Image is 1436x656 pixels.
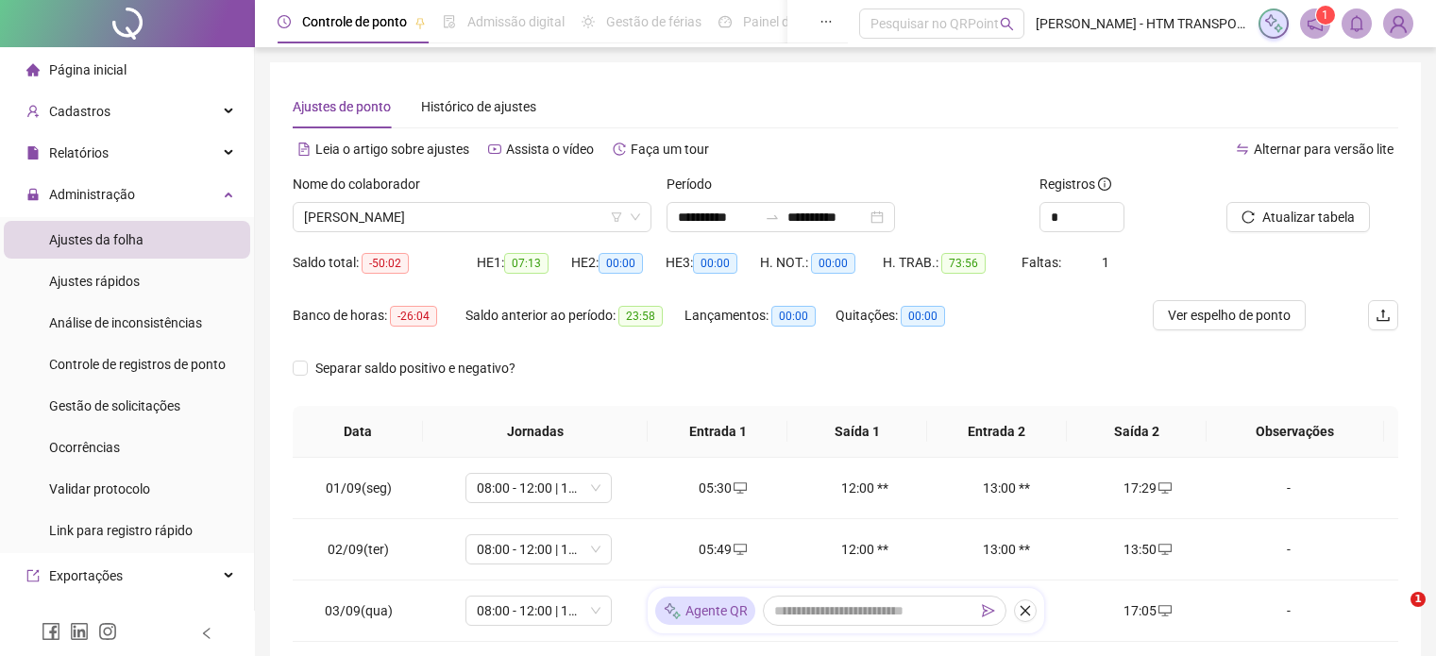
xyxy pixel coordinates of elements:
[1092,539,1204,560] div: 13:50
[648,406,787,458] th: Entrada 1
[760,252,883,274] div: H. NOT.:
[477,597,600,625] span: 08:00 - 12:00 | 13:00 - 18:00
[293,406,423,458] th: Data
[1222,421,1369,442] span: Observações
[1000,17,1014,31] span: search
[26,105,40,118] span: user-add
[743,14,817,29] span: Painel do DP
[477,252,571,274] div: HE 1:
[1157,481,1172,495] span: desktop
[1092,600,1204,621] div: 17:05
[1067,406,1207,458] th: Saída 2
[1376,308,1391,323] span: upload
[70,622,89,641] span: linkedin
[765,210,780,225] span: swap-right
[49,274,140,289] span: Ajustes rápidos
[293,305,465,327] div: Banco de horas:
[1226,202,1370,232] button: Atualizar tabela
[1322,8,1328,22] span: 1
[297,143,311,156] span: file-text
[477,474,600,502] span: 08:00 - 12:00 | 13:00 - 18:00
[613,143,626,156] span: history
[49,398,180,413] span: Gestão de solicitações
[1207,406,1384,458] th: Observações
[98,622,117,641] span: instagram
[1348,15,1365,32] span: bell
[304,203,640,231] span: UELSON MOREIRA DE SOUZA
[1022,255,1064,270] span: Faltas:
[1307,15,1324,32] span: notification
[49,232,144,247] span: Ajustes da folha
[26,188,40,201] span: lock
[655,597,755,625] div: Agente QR
[667,539,779,560] div: 05:49
[362,253,409,274] span: -50:02
[477,535,600,563] span: 08:00 - 12:00 | 13:00 - 18:00
[49,481,150,496] span: Validar protocolo
[26,63,40,76] span: home
[488,143,501,156] span: youtube
[1242,210,1255,224] span: reload
[582,15,595,28] span: sun
[1236,143,1249,156] span: swap
[1254,142,1394,157] span: Alternar para versão lite
[836,305,973,327] div: Quitações:
[1157,604,1172,617] span: desktop
[1036,13,1247,34] span: [PERSON_NAME] - HTM TRANSPORTES DE CARGAS E MUDANCAS LTDA
[390,306,437,327] span: -26:04
[49,315,202,330] span: Análise de inconsistências
[1262,207,1355,227] span: Atualizar tabela
[49,568,123,583] span: Exportações
[883,252,1021,274] div: H. TRAB.:
[42,622,60,641] span: facebook
[732,543,747,556] span: desktop
[927,406,1067,458] th: Entrada 2
[1039,174,1111,194] span: Registros
[1384,9,1412,38] img: 87693
[732,481,747,495] span: desktop
[1102,255,1109,270] span: 1
[819,15,833,28] span: ellipsis
[423,406,648,458] th: Jornadas
[1233,478,1344,498] div: -
[49,440,120,455] span: Ocorrências
[684,305,836,327] div: Lançamentos:
[328,542,389,557] span: 02/09(ter)
[421,99,536,114] span: Histórico de ajustes
[1233,539,1344,560] div: -
[618,306,663,327] span: 23:58
[302,14,407,29] span: Controle de ponto
[901,306,945,327] span: 00:00
[693,253,737,274] span: 00:00
[1157,543,1172,556] span: desktop
[1372,592,1417,637] iframe: Intercom live chat
[308,358,523,378] span: Separar saldo positivo e negativo?
[982,604,995,617] span: send
[1263,13,1284,34] img: sparkle-icon.fc2bf0ac1784a2077858766a79e2daf3.svg
[765,210,780,225] span: to
[1233,600,1344,621] div: -
[1092,478,1204,498] div: 17:29
[606,14,701,29] span: Gestão de férias
[611,211,622,223] span: filter
[49,62,127,77] span: Página inicial
[504,253,549,274] span: 07:13
[667,478,779,498] div: 05:30
[506,142,594,157] span: Assista o vídeo
[315,142,469,157] span: Leia o artigo sobre ajustes
[49,187,135,202] span: Administração
[1316,6,1335,25] sup: 1
[787,406,927,458] th: Saída 1
[443,15,456,28] span: file-done
[465,305,684,327] div: Saldo anterior ao período:
[278,15,291,28] span: clock-circle
[49,104,110,119] span: Cadastros
[771,306,816,327] span: 00:00
[49,357,226,372] span: Controle de registros de ponto
[49,523,193,538] span: Link para registro rápido
[414,17,426,28] span: pushpin
[1019,604,1032,617] span: close
[26,146,40,160] span: file
[571,252,666,274] div: HE 2:
[293,252,477,274] div: Saldo total:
